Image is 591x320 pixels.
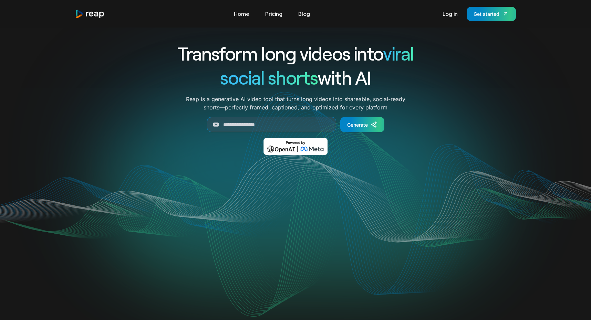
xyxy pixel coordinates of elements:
p: Reap is a generative AI video tool that turns long videos into shareable, social-ready shorts—per... [186,95,405,111]
a: Get started [467,7,516,21]
img: Powered by OpenAI & Meta [263,138,328,155]
span: viral [383,42,414,64]
video: Your browser does not support the video tag. [157,165,434,303]
a: Pricing [262,8,286,19]
form: Generate Form [152,117,439,132]
a: Blog [295,8,313,19]
a: Generate [340,117,384,132]
img: reap logo [75,9,105,19]
a: Log in [439,8,461,19]
div: Generate [347,121,368,128]
a: Home [230,8,253,19]
h1: Transform long videos into [152,41,439,65]
a: home [75,9,105,19]
span: social shorts [220,66,318,88]
div: Get started [474,10,499,18]
h1: with AI [152,65,439,89]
